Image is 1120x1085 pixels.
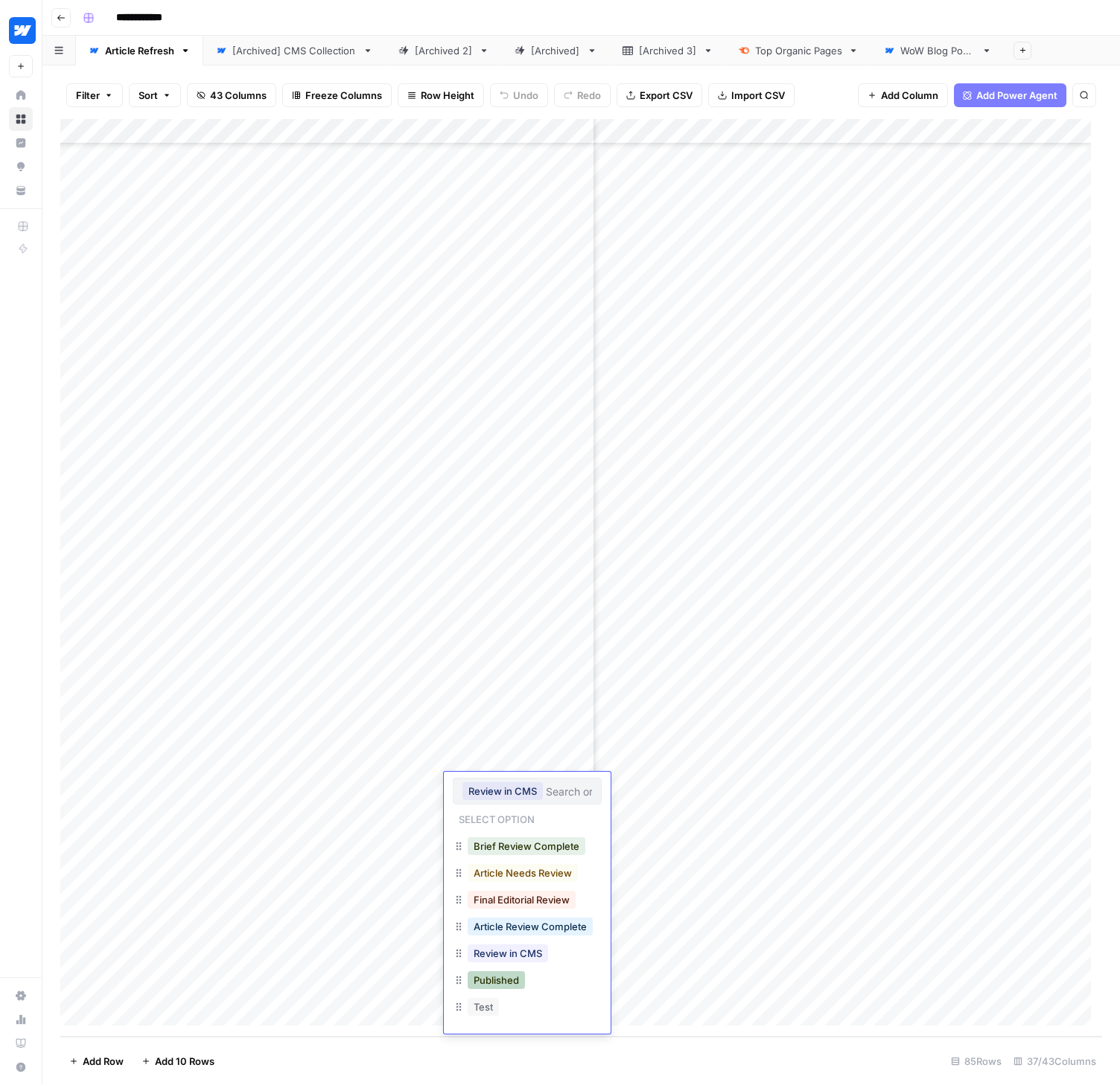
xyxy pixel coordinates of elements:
button: Sort [129,83,181,107]
div: 85 Rows [945,1049,1008,1073]
a: [Archived] CMS Collection [203,36,386,65]
button: Row Height [398,83,484,107]
div: Article Review Complete [453,915,602,941]
a: Article Refresh [76,36,203,65]
a: Insights [9,131,33,155]
button: Review in CMS [462,782,543,800]
span: Export CSV [640,88,693,103]
button: Review in CMS [468,944,548,962]
a: WoW Blog Posts [871,36,1005,65]
div: Top Organic Pages [755,43,842,58]
div: Brief Review Complete [453,834,602,861]
a: [Archived 3] [610,36,726,65]
div: 37/43 Columns [1008,1049,1102,1073]
a: Top Organic Pages [726,36,871,65]
button: Add Power Agent [954,83,1066,107]
button: Redo [554,83,611,107]
div: Article Refresh [105,43,174,58]
a: [Archived 2] [386,36,502,65]
input: Search or create [546,784,592,798]
span: 43 Columns [210,88,267,103]
span: Sort [139,88,158,103]
button: Final Editorial Review [468,891,576,909]
span: Add Power Agent [976,88,1057,103]
button: Add Column [858,83,948,107]
div: [Archived 3] [639,43,697,58]
span: Row Height [421,88,474,103]
a: Learning Hub [9,1031,33,1055]
button: Help + Support [9,1055,33,1079]
div: Final Editorial Review [453,888,602,915]
a: [Archived] [502,36,610,65]
span: Filter [76,88,100,103]
div: [Archived] CMS Collection [232,43,357,58]
button: Undo [490,83,548,107]
div: Article Needs Review [453,861,602,888]
img: Webflow Logo [9,17,36,44]
span: Add 10 Rows [155,1054,214,1069]
a: Usage [9,1008,33,1031]
span: Redo [577,88,601,103]
button: Test [468,998,499,1016]
button: Freeze Columns [282,83,392,107]
div: Published [453,968,602,995]
button: Brief Review Complete [468,837,585,855]
span: Freeze Columns [305,88,382,103]
button: Article Needs Review [468,864,578,882]
button: Workspace: Webflow [9,12,33,49]
button: Add 10 Rows [133,1049,223,1073]
button: Filter [66,83,123,107]
a: Home [9,83,33,107]
a: Opportunities [9,155,33,179]
div: Test [453,995,602,1022]
button: Article Review Complete [468,918,593,935]
span: Undo [513,88,538,103]
a: Your Data [9,179,33,202]
div: Review in CMS [453,941,602,968]
span: Add Column [881,88,938,103]
div: WoW Blog Posts [900,43,976,58]
div: [Archived 2] [415,43,473,58]
button: 43 Columns [187,83,276,107]
button: Add Row [60,1049,133,1073]
button: Import CSV [708,83,795,107]
div: [Archived] [531,43,581,58]
a: Browse [9,107,33,131]
button: Export CSV [617,83,702,107]
span: Import CSV [731,88,785,103]
a: Settings [9,984,33,1008]
p: Select option [453,809,541,827]
button: Published [468,971,525,989]
span: Add Row [83,1054,124,1069]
